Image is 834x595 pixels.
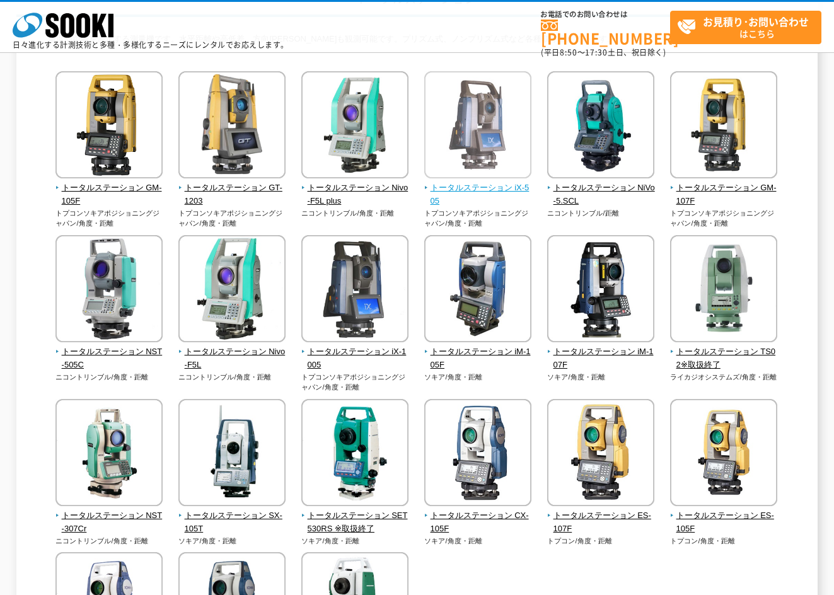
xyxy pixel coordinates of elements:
p: ソキア/角度・距離 [301,536,409,546]
img: トータルステーション iX-505 [424,71,531,182]
span: トータルステーション ES-105F [670,509,778,536]
a: トータルステーション iX-505 [424,170,532,207]
a: トータルステーション ES-107F [547,497,655,535]
span: トータルステーション GM-107F [670,182,778,208]
img: トータルステーション SET530RS ※取扱終了 [301,399,408,509]
span: トータルステーション Nivo-F5L plus [301,182,409,208]
img: トータルステーション NiVo-5.SCL [547,71,654,182]
p: ソキア/角度・距離 [547,372,655,383]
a: トータルステーション iX-1005 [301,333,409,371]
p: トプコンソキアポジショニングジャパン/角度・距離 [55,208,163,229]
span: はこちら [677,11,821,43]
p: トプコンソキアポジショニングジャパン/角度・距離 [424,208,532,229]
span: トータルステーション iM-107F [547,345,655,372]
a: トータルステーション ES-105F [670,497,778,535]
a: トータルステーション GM-105F [55,170,163,207]
span: (平日 ～ 土日、祝日除く) [541,47,666,58]
p: トプコンソキアポジショニングジャパン/角度・距離 [301,372,409,393]
img: トータルステーション iM-107F [547,235,654,345]
p: トプコンソキアポジショニングジャパン/角度・距離 [670,208,778,229]
img: トータルステーション GM-105F [55,71,163,182]
span: トータルステーション SX-105T [178,509,286,536]
img: トータルステーション GM-107F [670,71,777,182]
a: トータルステーション SET530RS ※取扱終了 [301,497,409,535]
img: トータルステーション SX-105T [178,399,286,509]
p: 日々進化する計測技術と多種・多様化するニーズにレンタルでお応えします。 [13,41,289,49]
p: ニコントリンブル/角度・距離 [55,372,163,383]
span: トータルステーション Nivo-F5L [178,345,286,372]
a: トータルステーション GM-107F [670,170,778,207]
img: トータルステーション ES-107F [547,399,654,509]
a: トータルステーション Nivo-F5L [178,333,286,371]
a: トータルステーション NST-307Cr [55,497,163,535]
span: 17:30 [585,47,608,58]
img: トータルステーション ES-105F [670,399,777,509]
a: お見積り･お問い合わせはこちら [670,11,821,44]
span: トータルステーション NST-505C [55,345,163,372]
a: トータルステーション Nivo-F5L plus [301,170,409,207]
span: トータルステーション NiVo-5.SCL [547,182,655,208]
span: トータルステーション CX-105F [424,509,532,536]
a: トータルステーション GT-1203 [178,170,286,207]
a: [PHONE_NUMBER] [541,20,670,45]
a: トータルステーション CX-105F [424,497,532,535]
img: トータルステーション iM-105F [424,235,531,345]
p: トプコンソキアポジショニングジャパン/角度・距離 [178,208,286,229]
p: トプコン/角度・距離 [670,536,778,546]
span: トータルステーション iM-105F [424,345,532,372]
span: トータルステーション SET530RS ※取扱終了 [301,509,409,536]
span: トータルステーション GM-105F [55,182,163,208]
p: ソキア/角度・距離 [178,536,286,546]
p: トプコン/角度・距離 [547,536,655,546]
span: トータルステーション GT-1203 [178,182,286,208]
span: お電話でのお問い合わせは [541,11,670,18]
a: トータルステーション NST-505C [55,333,163,371]
p: ニコントリンブル/角度・距離 [55,536,163,546]
img: トータルステーション iX-1005 [301,235,408,345]
span: トータルステーション ES-107F [547,509,655,536]
a: トータルステーション SX-105T [178,497,286,535]
a: トータルステーション iM-107F [547,333,655,371]
img: トータルステーション NST-505C [55,235,163,345]
span: トータルステーション TS02※取扱終了 [670,345,778,372]
span: トータルステーション NST-307Cr [55,509,163,536]
p: ソキア/角度・距離 [424,536,532,546]
img: トータルステーション GT-1203 [178,71,286,182]
img: トータルステーション Nivo-F5L plus [301,71,408,182]
a: トータルステーション NiVo-5.SCL [547,170,655,207]
p: ニコントリンブル/距離 [547,208,655,219]
a: トータルステーション iM-105F [424,333,532,371]
span: トータルステーション iX-505 [424,182,532,208]
span: 8:50 [560,47,577,58]
p: ソキア/角度・距離 [424,372,532,383]
p: ライカジオシステムズ/角度・距離 [670,372,778,383]
p: ニコントリンブル/角度・距離 [301,208,409,219]
img: トータルステーション CX-105F [424,399,531,509]
img: トータルステーション TS02※取扱終了 [670,235,777,345]
strong: お見積り･お問い合わせ [703,14,809,29]
p: ニコントリンブル/角度・距離 [178,372,286,383]
img: トータルステーション Nivo-F5L [178,235,286,345]
span: トータルステーション iX-1005 [301,345,409,372]
img: トータルステーション NST-307Cr [55,399,163,509]
a: トータルステーション TS02※取扱終了 [670,333,778,371]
